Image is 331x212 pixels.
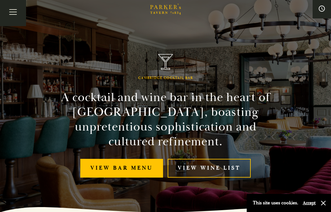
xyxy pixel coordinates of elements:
[168,159,251,178] a: View Wine List
[320,200,326,206] button: Close and accept
[138,76,193,80] h1: Cambridge Cocktail Bar
[80,159,163,178] a: View bar menu
[253,198,298,207] p: This site uses cookies.
[50,90,281,149] h2: A cocktail and wine bar in the heart of [GEOGRAPHIC_DATA], boasting unpretentious sophistication ...
[303,200,316,206] button: Accept
[158,54,173,70] img: Parker's Tavern Brasserie Cambridge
